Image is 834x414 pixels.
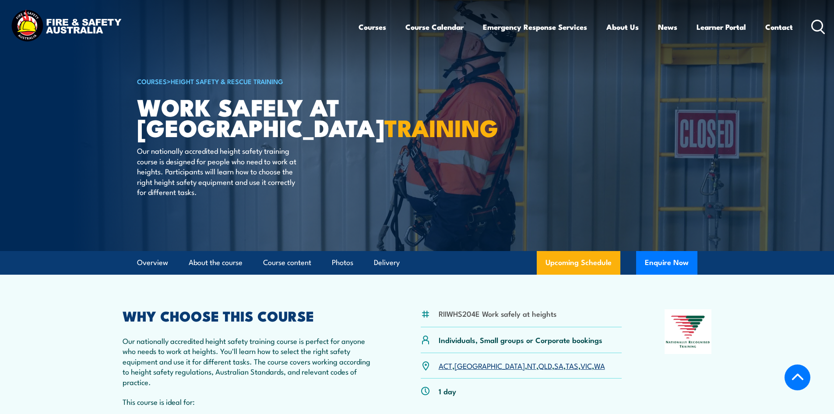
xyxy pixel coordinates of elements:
a: Photos [332,251,353,274]
a: Delivery [374,251,400,274]
h2: WHY CHOOSE THIS COURSE [123,309,378,322]
a: Learner Portal [697,15,746,39]
a: Emergency Response Services [483,15,587,39]
a: Height Safety & Rescue Training [171,76,283,86]
img: Nationally Recognised Training logo. [665,309,712,354]
button: Enquire Now [636,251,697,275]
li: RIIWHS204E Work safely at heights [439,308,556,318]
a: Overview [137,251,168,274]
a: QLD [538,360,552,371]
a: VIC [581,360,592,371]
a: About Us [606,15,639,39]
a: Upcoming Schedule [537,251,620,275]
h6: > [137,76,353,86]
a: News [658,15,677,39]
a: ACT [439,360,452,371]
p: This course is ideal for: [123,396,378,407]
a: TAS [566,360,578,371]
a: SA [554,360,563,371]
a: Course content [263,251,311,274]
p: Our nationally accredited height safety training course is designed for people who need to work a... [137,145,297,197]
strong: TRAINING [384,109,498,145]
p: 1 day [439,386,456,396]
p: , , , , , , , [439,361,605,371]
a: NT [527,360,536,371]
p: Our nationally accredited height safety training course is perfect for anyone who needs to work a... [123,336,378,387]
p: Individuals, Small groups or Corporate bookings [439,335,602,345]
a: About the course [189,251,243,274]
a: Courses [359,15,386,39]
a: COURSES [137,76,167,86]
a: Course Calendar [405,15,464,39]
a: WA [594,360,605,371]
h1: Work Safely at [GEOGRAPHIC_DATA] [137,96,353,137]
a: Contact [765,15,793,39]
a: [GEOGRAPHIC_DATA] [454,360,525,371]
